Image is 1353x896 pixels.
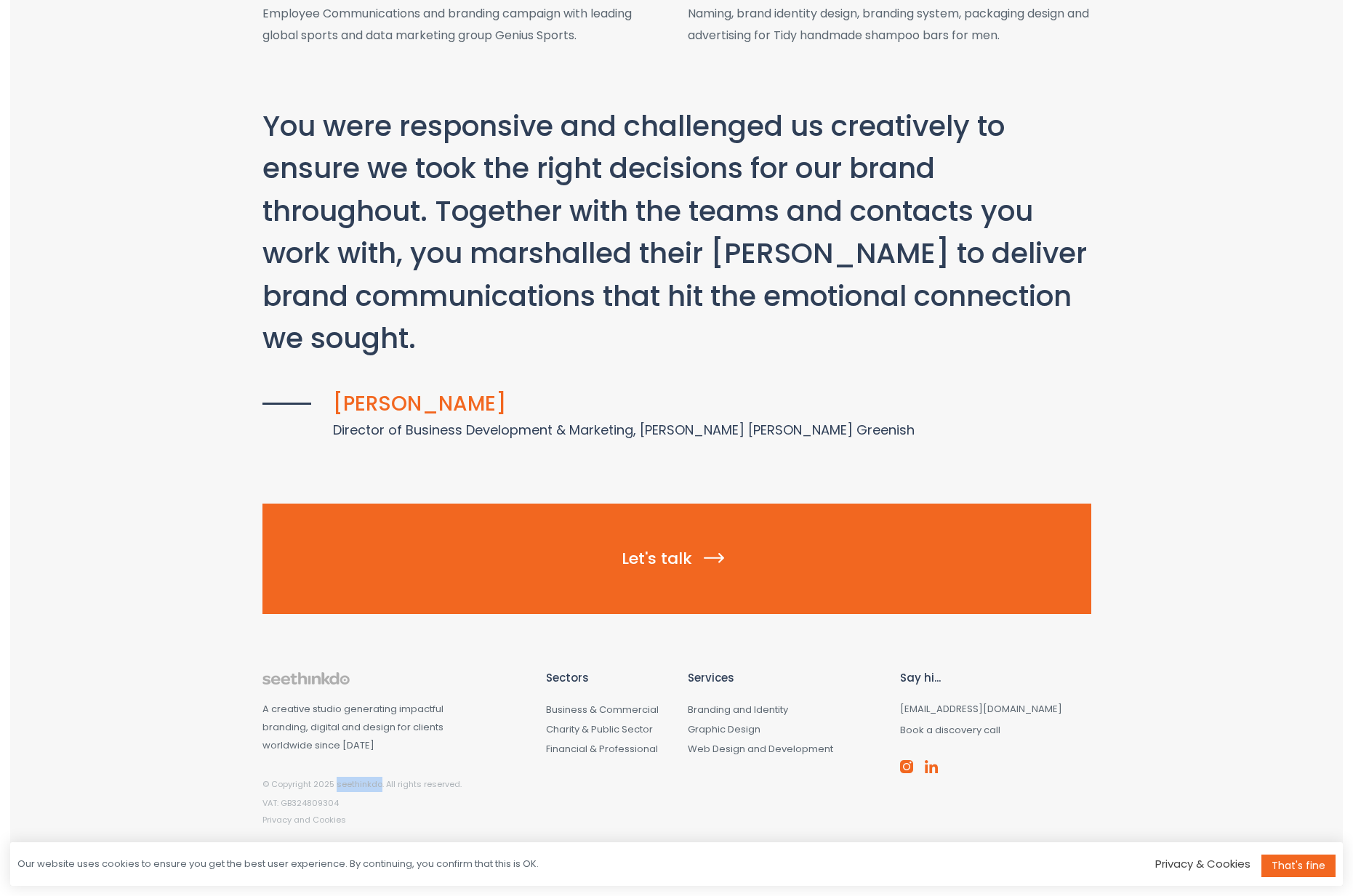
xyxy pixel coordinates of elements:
a: Book a discovery call [900,723,1000,737]
img: footer-logo.png [262,672,350,685]
p: You were responsive and challenged us creatively to ensure we took the right decisions for our br... [262,105,1091,360]
h6: Sectors [546,672,666,685]
p: A creative studio generating impactful branding, digital and design for clients worldwide since [... [262,701,524,754]
p: © Copyright 2025 seethinkdo. All rights reserved. [262,777,524,792]
img: instagram-brand.png [900,760,913,773]
a: Let's talk [262,504,1091,613]
p: Naming, brand identity design, branding system, packaging design and advertising for Tidy handmad... [688,3,1091,47]
a: Web Design and Development [688,742,833,756]
img: linkedin-brand.png [925,760,938,773]
div: Our website uses cookies to ensure you get the best user experience. By continuing, you confirm t... [17,857,539,871]
h6: Say hi... [900,672,1091,685]
a: Business & Commercial [546,703,659,717]
a: Charity & Public Sector [546,722,653,736]
h5: [PERSON_NAME] [262,393,1091,416]
p: VAT: GB324809304 [262,796,524,811]
a: Privacy and Cookies [262,814,346,826]
a: Financial & Professional [546,742,658,756]
a: [EMAIL_ADDRESS][DOMAIN_NAME] [900,702,1062,716]
p: Employee Communications and branding campaign with leading global sports and data marketing group... [262,3,666,47]
a: Branding and Identity [688,703,788,717]
a: That's fine [1261,855,1336,877]
a: Privacy & Cookies [1155,856,1250,871]
h6: Services [688,672,879,685]
h6: Director of Business Development & Marketing, [PERSON_NAME] [PERSON_NAME] Greenish [262,423,1091,437]
a: Graphic Design [688,722,760,736]
span: Let's talk [622,547,731,570]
